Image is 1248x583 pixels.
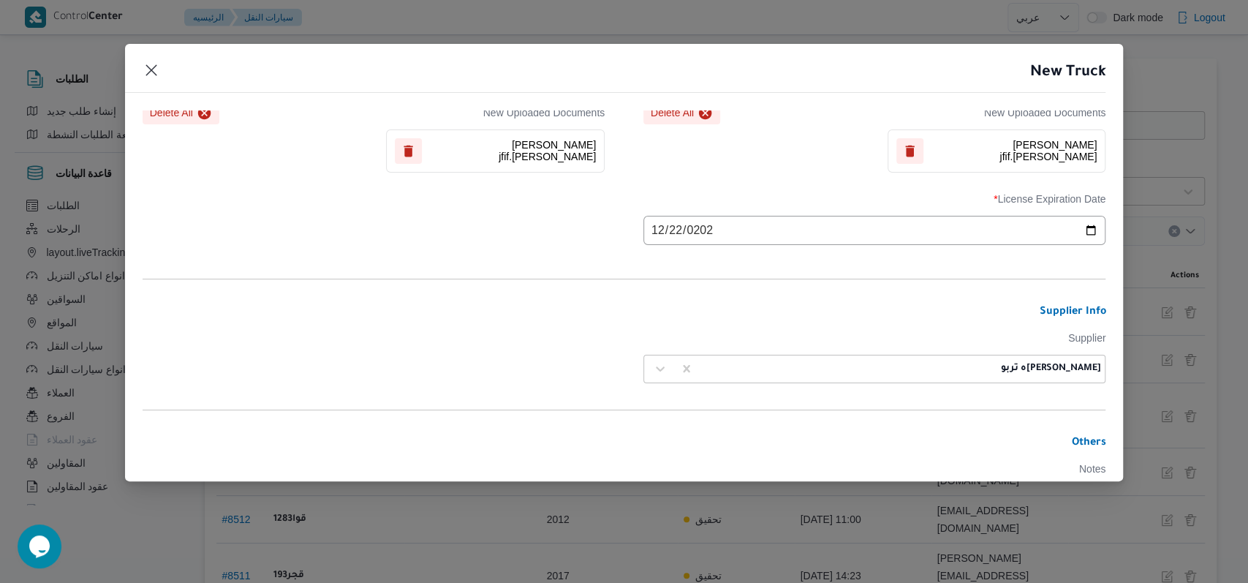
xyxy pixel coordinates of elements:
button: Delete All [143,102,219,124]
label: License Expiration Date [643,193,1105,216]
h3: Supplier Info [143,306,1106,319]
div: [PERSON_NAME]ه تربو [1000,363,1100,375]
div: [PERSON_NAME] [PERSON_NAME].jfif [386,129,605,173]
button: Delete All [643,102,720,124]
iframe: chat widget [15,524,61,568]
button: Closes this modal window [143,61,160,79]
label: New Uploaded Documents [483,107,605,119]
label: Supplier [643,332,1105,355]
label: Notes [143,463,1106,486]
input: DD/MM/YYY [643,216,1105,245]
div: [PERSON_NAME] [PERSON_NAME].jfif [888,129,1106,173]
header: New Truck [107,61,1106,93]
h3: Others [143,437,1106,450]
label: New Uploaded Documents [984,107,1106,119]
